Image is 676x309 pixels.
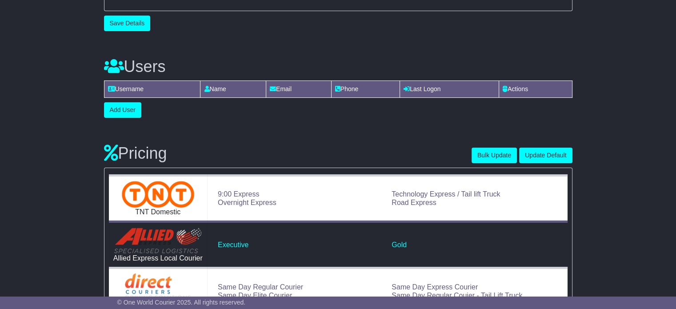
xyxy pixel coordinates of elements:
[519,148,572,163] button: Update Default
[125,273,191,300] img: Direct
[218,190,259,198] a: 9:00 Express
[117,299,246,306] span: © One World Courier 2025. All rights reserved.
[392,292,522,299] a: Same Day Regular Couier - Tail Lift Truck
[113,227,202,254] img: Allied Express Local Courier
[104,144,472,162] h3: Pricing
[104,58,572,76] h3: Users
[113,208,203,216] div: TNT Domestic
[218,283,303,291] a: Same Day Regular Courier
[104,102,141,118] button: Add User
[104,16,151,31] button: Save Details
[472,148,517,163] button: Bulk Update
[499,81,572,98] td: Actions
[122,181,194,208] img: TNT Domestic
[400,81,499,98] td: Last Logon
[392,199,436,206] a: Road Express
[218,199,276,206] a: Overnight Express
[200,81,266,98] td: Name
[113,254,203,262] div: Allied Express Local Courier
[392,241,407,249] a: Gold
[218,292,292,299] a: Same Day Elite Courier
[392,283,478,291] a: Same Day Express Courier
[331,81,400,98] td: Phone
[392,190,500,198] a: Technology Express / Tail lift Truck
[104,81,200,98] td: Username
[266,81,331,98] td: Email
[218,241,248,249] a: Executive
